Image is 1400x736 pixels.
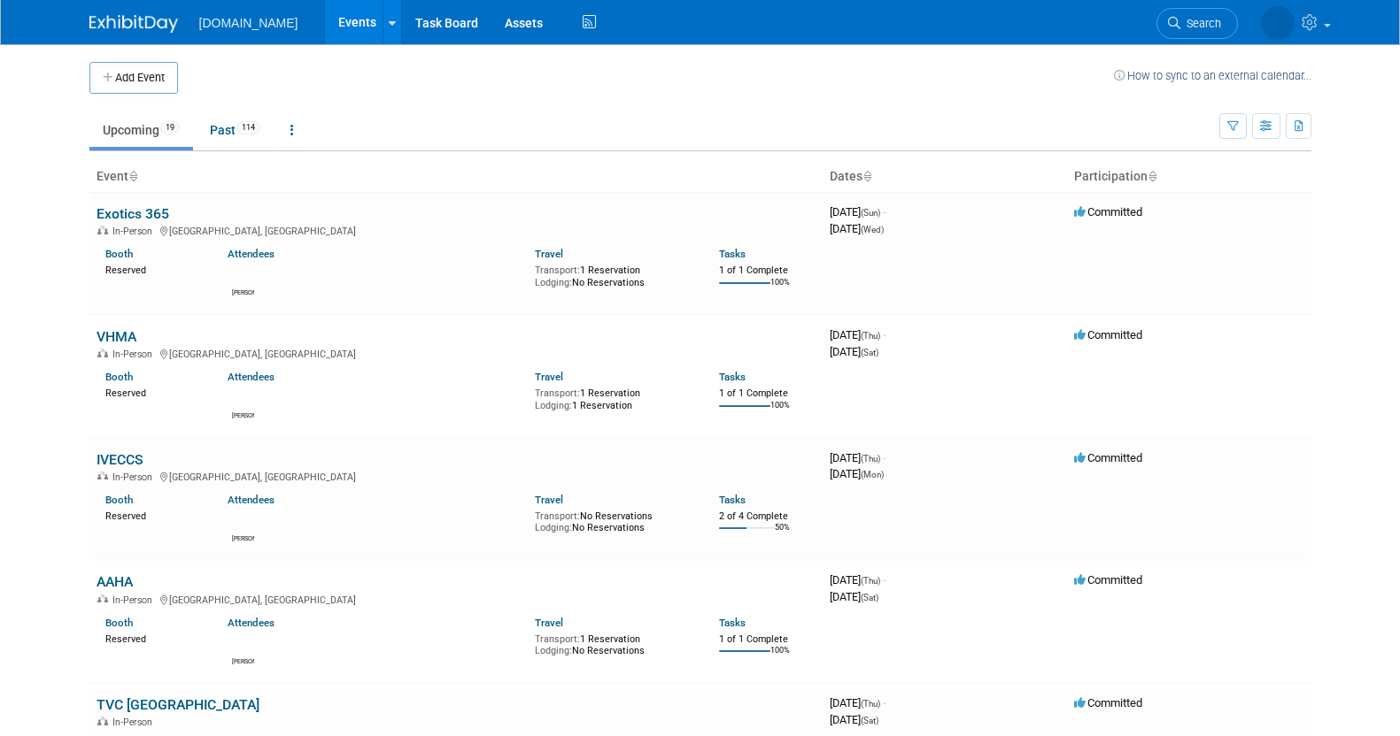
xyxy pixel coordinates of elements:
[97,226,108,234] img: In-Person Event
[105,494,133,506] a: Booth
[830,222,884,235] span: [DATE]
[105,630,202,646] div: Reserved
[1074,696,1142,709] span: Committed
[535,494,563,506] a: Travel
[97,592,816,606] div: [GEOGRAPHIC_DATA], [GEOGRAPHIC_DATA]
[97,696,259,713] a: TVC [GEOGRAPHIC_DATA]
[105,371,133,383] a: Booth
[112,717,158,728] span: In-Person
[97,223,816,237] div: [GEOGRAPHIC_DATA], [GEOGRAPHIC_DATA]
[1156,8,1238,39] a: Search
[232,655,254,666] div: William Forsey
[535,384,692,411] div: 1 Reservation 1 Reservation
[535,633,580,645] span: Transport:
[228,371,275,383] a: Attendees
[861,470,884,479] span: (Mon)
[883,696,886,709] span: -
[97,717,108,725] img: In-Person Event
[535,522,572,533] span: Lodging:
[97,573,133,590] a: AAHA
[105,248,133,260] a: Booth
[105,384,202,400] div: Reserved
[160,121,180,134] span: 19
[97,594,108,603] img: In-Person Event
[89,162,823,192] th: Event
[535,277,572,288] span: Lodging:
[861,331,880,341] span: (Thu)
[830,696,886,709] span: [DATE]
[861,225,884,234] span: (Wed)
[232,410,254,420] div: Kiersten Hackett
[861,454,880,464] span: (Thu)
[1114,69,1311,82] a: How to sync to an external calendar...
[719,387,816,400] div: 1 of 1 Complete
[823,162,1067,192] th: Dates
[97,469,816,483] div: [GEOGRAPHIC_DATA], [GEOGRAPHIC_DATA]
[719,617,746,629] a: Tasks
[233,388,254,410] img: Kiersten Hackett
[233,265,254,287] img: Shawn Wilkie
[112,226,158,237] span: In-Person
[1148,169,1156,183] a: Sort by Participation Type
[1067,162,1311,192] th: Participation
[770,646,790,670] td: 100%
[105,507,202,523] div: Reserved
[232,287,254,297] div: Shawn Wilkie
[97,346,816,360] div: [GEOGRAPHIC_DATA], [GEOGRAPHIC_DATA]
[97,471,108,480] img: In-Person Event
[861,593,878,602] span: (Sat)
[236,121,260,134] span: 114
[861,699,880,709] span: (Thu)
[233,634,254,655] img: William Forsey
[535,617,563,629] a: Travel
[535,510,580,522] span: Transport:
[89,15,178,33] img: ExhibitDay
[1261,6,1295,40] img: Iuliia Bulow
[535,371,563,383] a: Travel
[535,387,580,399] span: Transport:
[89,62,178,94] button: Add Event
[535,264,580,276] span: Transport:
[830,590,878,603] span: [DATE]
[719,264,816,277] div: 1 of 1 Complete
[830,573,886,586] span: [DATE]
[1074,451,1142,464] span: Committed
[535,400,572,411] span: Lodging:
[1074,328,1142,341] span: Committed
[228,494,275,506] a: Attendees
[112,594,158,606] span: In-Person
[535,507,692,534] div: No Reservations No Reservations
[775,523,790,547] td: 50%
[1180,17,1221,30] span: Search
[1074,205,1142,218] span: Committed
[97,349,108,357] img: In-Person Event
[719,510,816,523] div: 2 of 4 Complete
[535,630,692,657] div: 1 Reservation No Reservations
[228,248,275,260] a: Attendees
[97,205,169,222] a: Exotics 365
[830,451,886,464] span: [DATE]
[770,401,790,425] td: 100%
[105,261,202,277] div: Reserved
[719,248,746,260] a: Tasks
[197,113,274,147] a: Past114
[112,349,158,360] span: In-Person
[1074,573,1142,586] span: Committed
[830,345,878,358] span: [DATE]
[719,371,746,383] a: Tasks
[883,451,886,464] span: -
[830,467,884,480] span: [DATE]
[199,16,298,30] span: [DOMAIN_NAME]
[535,645,572,656] span: Lodging:
[97,451,143,468] a: IVECCS
[770,278,790,302] td: 100%
[861,716,878,725] span: (Sat)
[861,208,880,218] span: (Sun)
[112,471,158,483] span: In-Person
[861,348,878,357] span: (Sat)
[883,328,886,341] span: -
[719,633,816,646] div: 1 of 1 Complete
[232,533,254,543] div: David Han
[883,205,886,218] span: -
[830,205,886,218] span: [DATE]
